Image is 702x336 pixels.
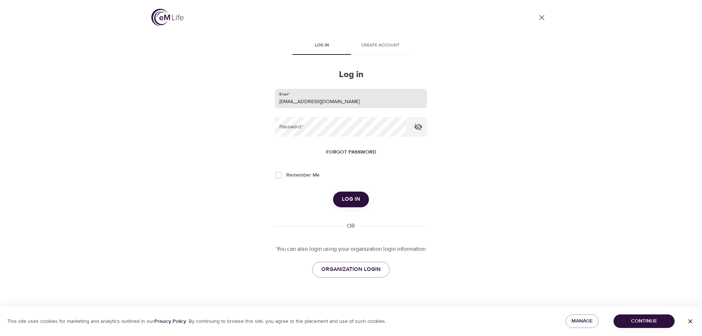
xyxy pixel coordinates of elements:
p: You can also login using your organization login information [275,245,427,253]
button: Continue [614,314,675,328]
span: Log in [297,42,347,49]
span: ORGANIZATION LOGIN [321,265,381,274]
button: Forgot password [323,146,379,159]
a: Privacy Policy [154,318,186,325]
span: Forgot password [326,148,376,157]
span: Create account [355,42,405,49]
button: Manage [566,314,599,328]
a: close [533,9,551,26]
span: Continue [619,317,669,326]
div: OR [344,222,358,230]
span: Remember Me [286,171,320,179]
span: Manage [571,317,593,326]
h2: Log in [275,69,427,80]
div: disabled tabs example [275,37,427,55]
a: ORGANIZATION LOGIN [312,262,390,277]
img: logo [151,9,184,26]
button: Log in [333,192,369,207]
span: Log in [342,195,360,204]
